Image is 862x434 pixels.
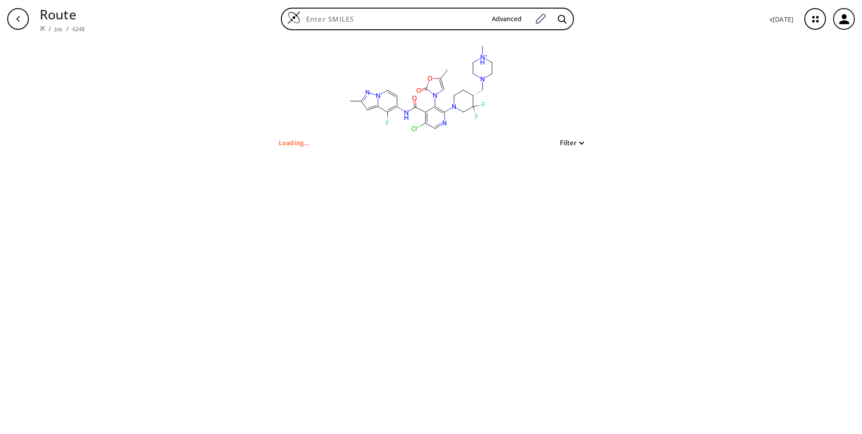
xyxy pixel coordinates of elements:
[55,25,62,33] a: Job
[770,14,793,24] p: v [DATE]
[72,25,85,33] a: 4248
[40,5,85,24] p: Route
[485,11,529,28] button: Advanced
[301,14,485,23] input: Enter SMILES
[40,26,45,31] img: Spaya logo
[331,38,511,137] svg: Cc1cc2c(F)c(NC(=O)c3c(Cl)cnc(N4CC[C@H](CN5CC[NH+](C)CC5)C(F)(F)C4)c3-n3cc(C)oc3=O)ccn2n1
[49,24,51,33] li: /
[66,24,69,33] li: /
[555,139,583,146] button: Filter
[287,11,301,24] img: Logo Spaya
[279,138,310,148] p: Loading...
